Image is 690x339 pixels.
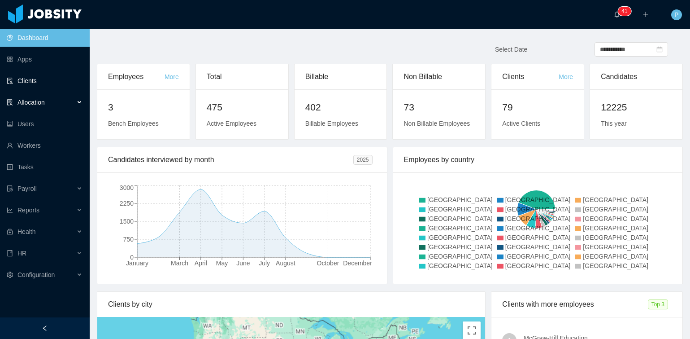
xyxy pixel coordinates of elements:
[583,196,648,203] span: [GEOGRAPHIC_DATA]
[427,262,493,269] span: [GEOGRAPHIC_DATA]
[17,99,45,106] span: Allocation
[583,215,648,222] span: [GEOGRAPHIC_DATA]
[618,7,631,16] sup: 41
[404,100,474,114] h2: 73
[505,243,571,251] span: [GEOGRAPHIC_DATA]
[108,147,353,172] div: Candidates interviewed by month
[7,185,13,192] i: icon: file-protect
[216,260,228,267] tspan: May
[120,200,134,207] tspan: 2250
[583,243,648,251] span: [GEOGRAPHIC_DATA]
[621,7,625,16] p: 4
[108,292,474,317] div: Clients by city
[505,196,571,203] span: [GEOGRAPHIC_DATA]
[130,254,134,261] tspan: 0
[120,184,134,191] tspan: 3000
[195,260,207,267] tspan: April
[505,253,571,260] span: [GEOGRAPHIC_DATA]
[171,260,188,267] tspan: March
[404,64,474,89] div: Non Billable
[305,100,376,114] h2: 402
[7,250,13,256] i: icon: book
[236,260,250,267] tspan: June
[625,7,628,16] p: 1
[207,64,278,89] div: Total
[108,100,179,114] h2: 3
[505,206,571,213] span: [GEOGRAPHIC_DATA]
[601,64,672,89] div: Candidates
[7,207,13,213] i: icon: line-chart
[583,206,648,213] span: [GEOGRAPHIC_DATA]
[165,73,179,80] a: More
[505,262,571,269] span: [GEOGRAPHIC_DATA]
[614,11,620,18] i: icon: bell
[427,253,493,260] span: [GEOGRAPHIC_DATA]
[207,100,278,114] h2: 475
[404,147,672,172] div: Employees by country
[108,64,165,89] div: Employees
[583,262,648,269] span: [GEOGRAPHIC_DATA]
[583,225,648,232] span: [GEOGRAPHIC_DATA]
[427,225,493,232] span: [GEOGRAPHIC_DATA]
[505,215,571,222] span: [GEOGRAPHIC_DATA]
[317,260,339,267] tspan: October
[642,11,649,18] i: icon: plus
[427,243,493,251] span: [GEOGRAPHIC_DATA]
[7,229,13,235] i: icon: medicine-box
[601,100,672,114] h2: 12225
[559,73,573,80] a: More
[207,120,256,127] span: Active Employees
[7,115,82,133] a: icon: robotUsers
[7,99,13,106] i: icon: solution
[502,120,540,127] span: Active Clients
[674,9,678,20] span: P
[583,253,648,260] span: [GEOGRAPHIC_DATA]
[7,158,82,176] a: icon: profileTasks
[495,46,527,53] span: Select Date
[404,120,470,127] span: Non Billable Employees
[7,136,82,154] a: icon: userWorkers
[123,236,134,243] tspan: 750
[120,218,134,225] tspan: 1500
[656,46,663,53] i: icon: calendar
[17,228,35,235] span: Health
[17,250,26,257] span: HR
[502,64,559,89] div: Clients
[353,155,373,165] span: 2025
[427,234,493,241] span: [GEOGRAPHIC_DATA]
[305,64,376,89] div: Billable
[648,299,668,309] span: Top 3
[601,120,627,127] span: This year
[7,29,82,47] a: icon: pie-chartDashboard
[505,234,571,241] span: [GEOGRAPHIC_DATA]
[343,260,372,267] tspan: December
[17,207,39,214] span: Reports
[259,260,270,267] tspan: July
[305,120,358,127] span: Billable Employees
[108,120,159,127] span: Bench Employees
[7,50,82,68] a: icon: appstoreApps
[505,225,571,232] span: [GEOGRAPHIC_DATA]
[427,196,493,203] span: [GEOGRAPHIC_DATA]
[126,260,148,267] tspan: January
[7,72,82,90] a: icon: auditClients
[427,215,493,222] span: [GEOGRAPHIC_DATA]
[7,272,13,278] i: icon: setting
[502,292,647,317] div: Clients with more employees
[502,100,573,114] h2: 79
[427,206,493,213] span: [GEOGRAPHIC_DATA]
[583,234,648,241] span: [GEOGRAPHIC_DATA]
[17,185,37,192] span: Payroll
[276,260,295,267] tspan: August
[17,271,55,278] span: Configuration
